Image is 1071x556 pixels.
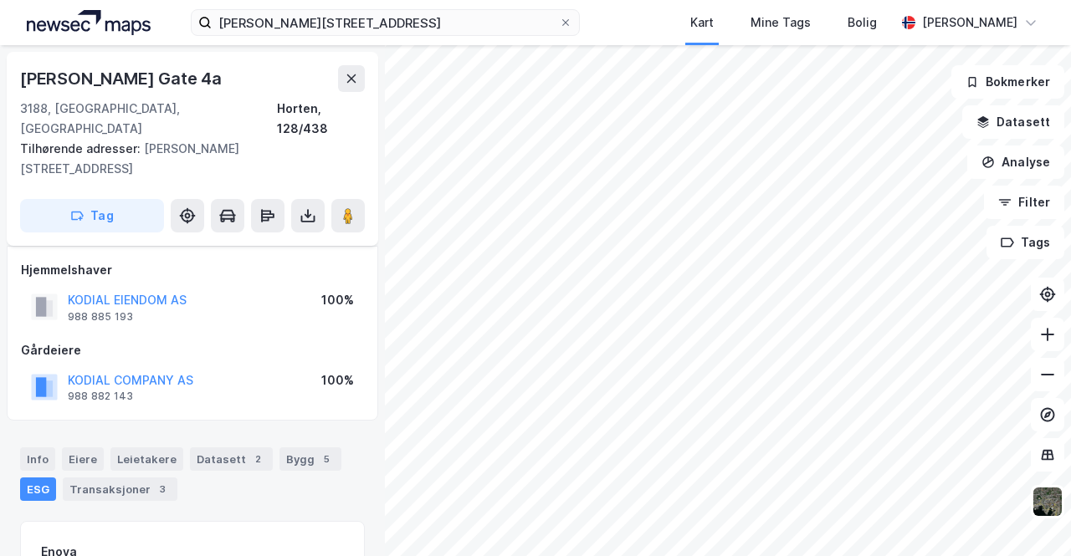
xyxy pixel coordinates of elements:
div: Bygg [279,447,341,471]
div: ESG [20,477,56,501]
div: Transaksjoner [63,477,177,501]
img: logo.a4113a55bc3d86da70a041830d287a7e.svg [27,10,151,35]
div: Eiere [62,447,104,471]
input: Søk på adresse, matrikkel, gårdeiere, leietakere eller personer [212,10,559,35]
div: 100% [321,370,354,390]
button: Tags [986,226,1064,259]
div: 3 [154,481,171,497]
div: Leietakere [110,447,183,471]
div: [PERSON_NAME] Gate 4a [20,65,225,92]
div: 988 882 143 [68,390,133,403]
div: Hjemmelshaver [21,260,364,280]
button: Bokmerker [951,65,1064,99]
button: Filter [984,186,1064,219]
div: Gårdeiere [21,340,364,360]
div: Kart [690,13,714,33]
div: Bolig [848,13,877,33]
button: Datasett [962,105,1064,139]
div: 5 [318,451,335,467]
iframe: Chat Widget [987,476,1071,556]
div: [PERSON_NAME] [922,13,1017,33]
div: 2 [249,451,266,467]
div: 988 885 193 [68,310,133,324]
div: 100% [321,290,354,310]
div: [PERSON_NAME] [STREET_ADDRESS] [20,139,351,179]
div: Datasett [190,447,273,471]
div: Info [20,447,55,471]
span: Tilhørende adresser: [20,141,144,156]
div: Horten, 128/438 [277,99,365,139]
button: Analyse [967,145,1064,179]
button: Tag [20,199,164,232]
div: Mine Tags [751,13,811,33]
div: 3188, [GEOGRAPHIC_DATA], [GEOGRAPHIC_DATA] [20,99,277,139]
